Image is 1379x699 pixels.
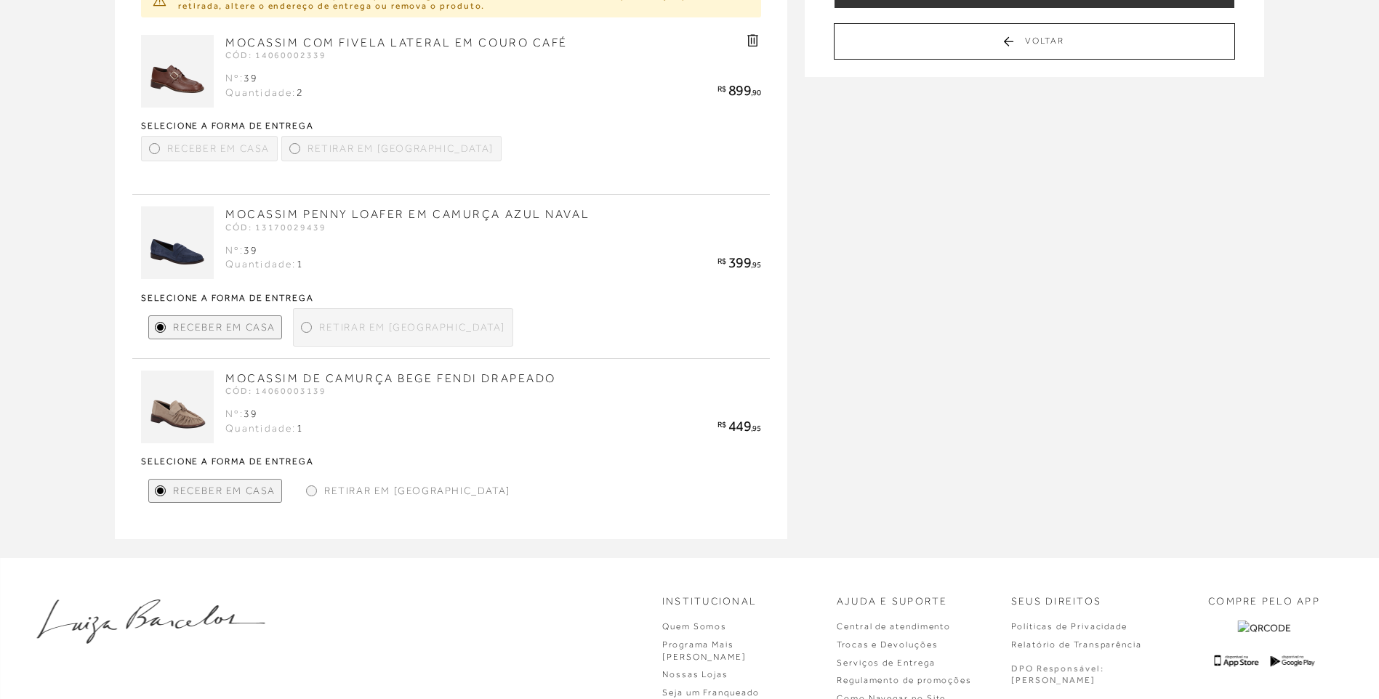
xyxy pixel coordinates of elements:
img: App Store Logo [1214,655,1258,667]
a: Regulamento de promoções [837,675,972,685]
a: Central de atendimento [837,621,951,631]
span: ,90 [751,88,761,97]
span: 1 [297,422,304,434]
div: Nº: [225,243,304,258]
p: Ajuda e Suporte [837,594,948,609]
a: MOCASSIM COM FIVELA LATERAL EM COURO CAFÉ [225,36,568,49]
a: Serviços de Entrega [837,658,935,668]
a: Trocas e Devoluções [837,639,938,650]
strong: Selecione a forma de entrega [141,457,761,466]
span: ,95 [751,424,761,432]
strong: Selecione a forma de entrega [141,121,761,130]
span: Receber em Casa [167,141,270,156]
span: CÓD: 14060003139 [225,386,326,396]
span: ,95 [751,260,761,269]
a: Quem Somos [662,621,727,631]
a: Seja um Franqueado [662,687,760,698]
img: MOCASSIM PENNY LOAFER EM CAMURÇA AZUL NAVAL [141,206,214,279]
a: MOCASSIM DE CAMURÇA BEGE FENDI DRAPEADO [225,372,556,385]
p: COMPRE PELO APP [1208,594,1320,609]
span: 2 [297,86,304,98]
span: 39 [244,72,258,84]
img: QRCODE [1238,621,1291,636]
img: MOCASSIM COM FIVELA LATERAL EM COURO CAFÉ [141,35,214,108]
span: R$ [717,420,725,429]
span: R$ [717,84,725,93]
span: CÓD: 14060002339 [225,50,326,60]
span: 39 [244,244,258,256]
span: 399 [728,254,751,270]
a: Relatório de Transparência [1011,639,1142,650]
span: 1 [297,258,304,270]
span: CÓD: 13170029439 [225,222,326,233]
span: Retirar em [GEOGRAPHIC_DATA] [324,483,510,498]
span: Receber em Casa [173,483,276,498]
span: R$ [717,256,725,265]
span: Retirar em [GEOGRAPHIC_DATA] [319,320,505,335]
div: Quantidade: [225,421,304,436]
p: Institucional [662,594,757,609]
span: 449 [728,418,751,434]
span: Receber em Casa [173,320,276,335]
span: 899 [728,82,751,98]
a: Políticas de Privacidade [1011,621,1127,631]
a: MOCASSIM PENNY LOAFER EM CAMURÇA AZUL NAVAL [225,208,590,221]
div: Nº: [225,71,304,86]
p: DPO Responsável: [PERSON_NAME] [1011,663,1104,687]
img: MOCASSIM DE CAMURÇA BEGE FENDI DRAPEADO [141,371,214,443]
span: 39 [244,408,258,419]
img: Google Play Logo [1270,655,1314,667]
p: Seus Direitos [1011,594,1101,609]
div: Quantidade: [225,86,304,100]
div: Quantidade: [225,257,304,272]
div: Nº: [225,407,304,421]
img: luiza-barcelos.png [36,599,265,644]
span: Retirar em [GEOGRAPHIC_DATA] [307,141,494,156]
strong: Selecione a forma de entrega [141,294,761,302]
a: Nossas Lojas [662,669,728,679]
button: Voltar [834,23,1235,60]
a: Programa Mais [PERSON_NAME] [662,639,747,662]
